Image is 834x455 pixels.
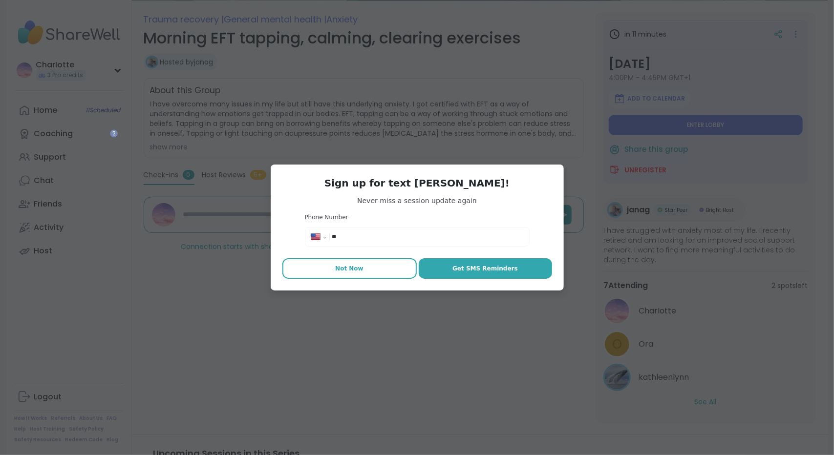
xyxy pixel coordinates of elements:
[452,264,518,273] span: Get SMS Reminders
[282,258,417,279] button: Not Now
[110,129,118,137] iframe: Spotlight
[282,176,552,190] h3: Sign up for text [PERSON_NAME]!
[419,258,552,279] button: Get SMS Reminders
[311,234,320,240] img: United States
[282,196,552,206] span: Never miss a session update again
[305,213,530,222] h3: Phone Number
[335,264,364,273] span: Not Now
